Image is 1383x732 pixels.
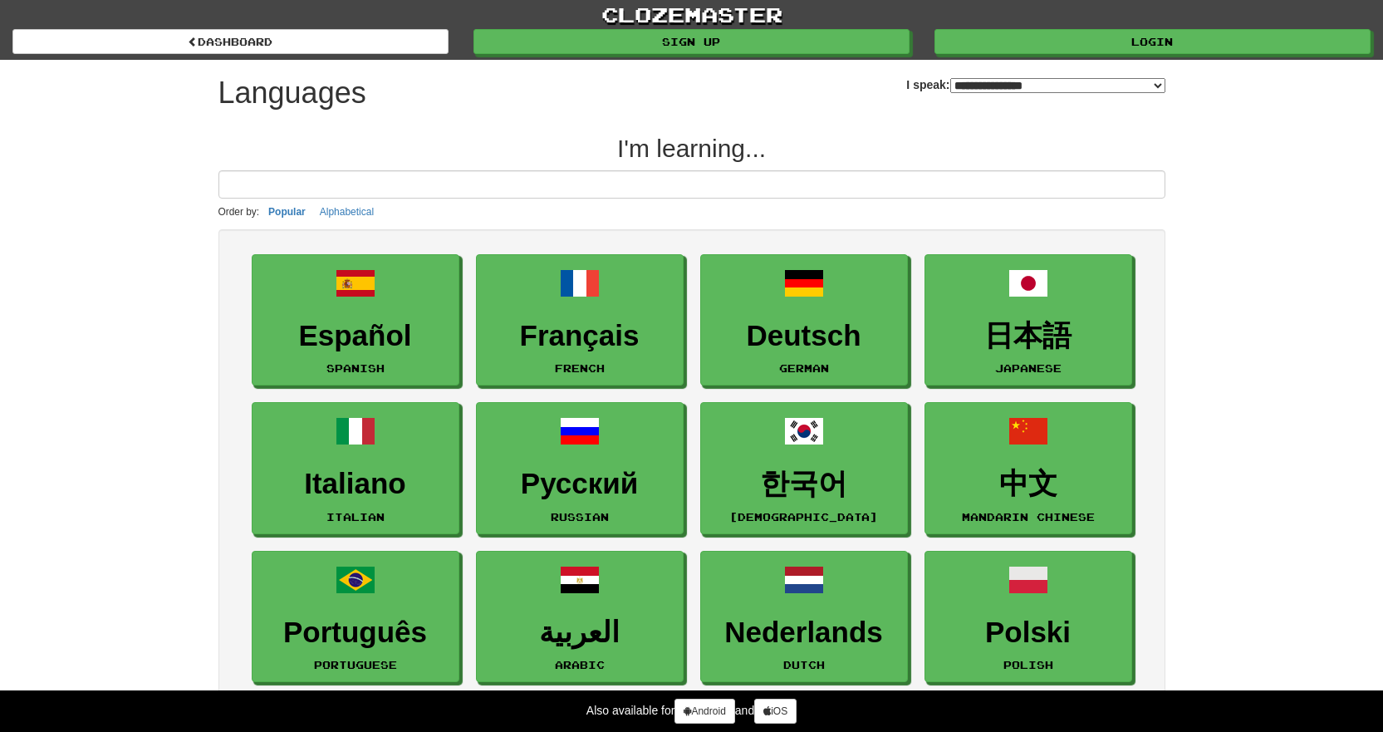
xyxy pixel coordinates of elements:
h3: Polski [934,617,1123,649]
a: РусскийRussian [476,402,684,534]
a: 中文Mandarin Chinese [924,402,1132,534]
a: ItalianoItalian [252,402,459,534]
small: Order by: [218,206,260,218]
h3: 한국어 [709,468,899,500]
h2: I'm learning... [218,135,1165,162]
a: PolskiPolish [924,551,1132,683]
h3: Deutsch [709,320,899,352]
a: FrançaisFrench [476,254,684,386]
small: German [779,362,829,374]
small: [DEMOGRAPHIC_DATA] [729,511,878,523]
a: NederlandsDutch [700,551,908,683]
label: I speak: [906,76,1165,93]
small: Italian [326,511,385,523]
button: Alphabetical [315,203,379,221]
a: 日本語Japanese [924,254,1132,386]
a: العربيةArabic [476,551,684,683]
small: Dutch [783,659,825,671]
h3: 日本語 [934,320,1123,352]
small: French [555,362,605,374]
a: Login [934,29,1371,54]
small: Japanese [995,362,1062,374]
a: EspañolSpanish [252,254,459,386]
a: iOS [754,699,797,724]
button: Popular [263,203,311,221]
small: Mandarin Chinese [962,511,1095,523]
select: I speak: [950,78,1165,93]
a: dashboard [12,29,449,54]
h3: العربية [485,617,674,649]
h3: Español [261,320,450,352]
a: Sign up [473,29,910,54]
small: Russian [551,511,609,523]
a: DeutschGerman [700,254,908,386]
a: PortuguêsPortuguese [252,551,459,683]
h3: Français [485,320,674,352]
small: Portuguese [314,659,397,671]
a: 한국어[DEMOGRAPHIC_DATA] [700,402,908,534]
h3: Português [261,617,450,649]
h3: Nederlands [709,617,899,649]
h3: 中文 [934,468,1123,500]
h1: Languages [218,76,366,110]
h3: Русский [485,468,674,500]
a: Android [674,699,734,724]
h3: Italiano [261,468,450,500]
small: Arabic [555,659,605,671]
small: Spanish [326,362,385,374]
small: Polish [1003,659,1053,671]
